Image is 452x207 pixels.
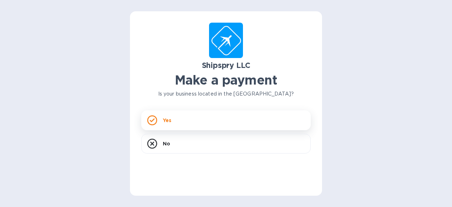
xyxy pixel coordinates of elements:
p: No [163,140,170,147]
p: Yes [163,117,171,124]
b: Shipspry LLC [202,61,250,70]
h1: Make a payment [141,73,311,87]
p: Is your business located in the [GEOGRAPHIC_DATA]? [141,90,311,98]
